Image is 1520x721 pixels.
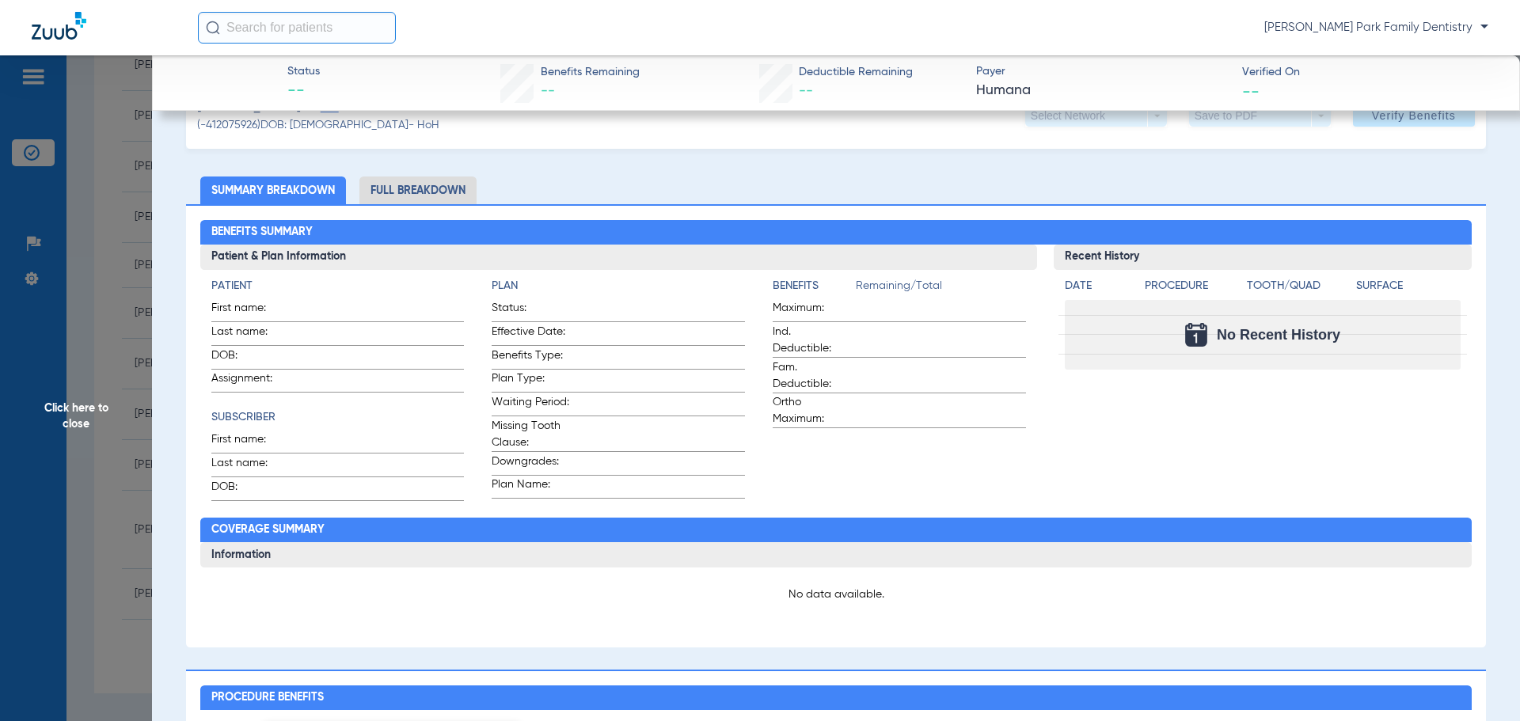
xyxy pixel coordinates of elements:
span: -- [287,81,320,103]
span: Remaining/Total [856,278,1026,300]
li: Summary Breakdown [200,176,346,204]
span: -- [541,84,555,98]
p: No data available. [211,586,1461,602]
span: Status [287,63,320,80]
span: Humana [976,81,1229,101]
h3: Information [200,542,1472,567]
h2: Procedure Benefits [200,685,1472,711]
span: Plan Type: [492,370,569,392]
span: (-412075926) DOB: [DEMOGRAPHIC_DATA] - HoH [197,117,439,134]
span: First name: [211,300,289,321]
span: Effective Date: [492,324,569,345]
span: Waiting Period: [492,394,569,416]
span: Ind. Deductible: [773,324,850,357]
app-breakdown-title: Benefits [773,278,856,300]
span: Verify Benefits [1372,109,1456,122]
span: Downgrades: [492,453,569,475]
span: Status: [492,300,569,321]
span: -- [799,84,813,98]
img: Calendar [1185,323,1207,347]
span: Verified On [1242,64,1495,81]
h4: Subscriber [211,409,465,426]
span: Ortho Maximum: [773,394,850,427]
span: Missing Tooth Clause: [492,418,569,451]
span: No Recent History [1217,327,1340,343]
span: Plan Name: [492,476,569,498]
span: Payer [976,63,1229,80]
h4: Plan [492,278,745,294]
span: Last name: [211,324,289,345]
span: DOB: [211,347,289,369]
input: Search for patients [198,12,396,44]
h2: Benefits Summary [200,220,1472,245]
li: Full Breakdown [359,176,477,204]
h3: Recent History [1054,245,1472,270]
span: DOB: [211,479,289,500]
img: Search Icon [206,21,220,35]
span: Deductible Remaining [799,64,913,81]
app-breakdown-title: Date [1065,278,1131,300]
span: Benefits Type: [492,347,569,369]
h3: Patient & Plan Information [200,245,1037,270]
h4: Tooth/Quad [1247,278,1351,294]
h2: Coverage Summary [200,518,1472,543]
h4: Procedure [1145,278,1241,294]
button: Verify Benefits [1353,104,1475,127]
app-breakdown-title: Tooth/Quad [1247,278,1351,300]
app-breakdown-title: Surface [1356,278,1461,300]
h4: Benefits [773,278,856,294]
h4: Surface [1356,278,1461,294]
span: Fam. Deductible: [773,359,850,393]
img: Zuub Logo [32,12,86,40]
span: Benefits Remaining [541,64,640,81]
span: Assignment: [211,370,289,392]
h4: Date [1065,278,1131,294]
span: Maximum: [773,300,850,321]
span: Last name: [211,455,289,476]
span: [PERSON_NAME] Park Family Dentistry [1264,20,1488,36]
span: First name: [211,431,289,453]
h4: Patient [211,278,465,294]
span: -- [1242,82,1260,99]
app-breakdown-title: Procedure [1145,278,1241,300]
